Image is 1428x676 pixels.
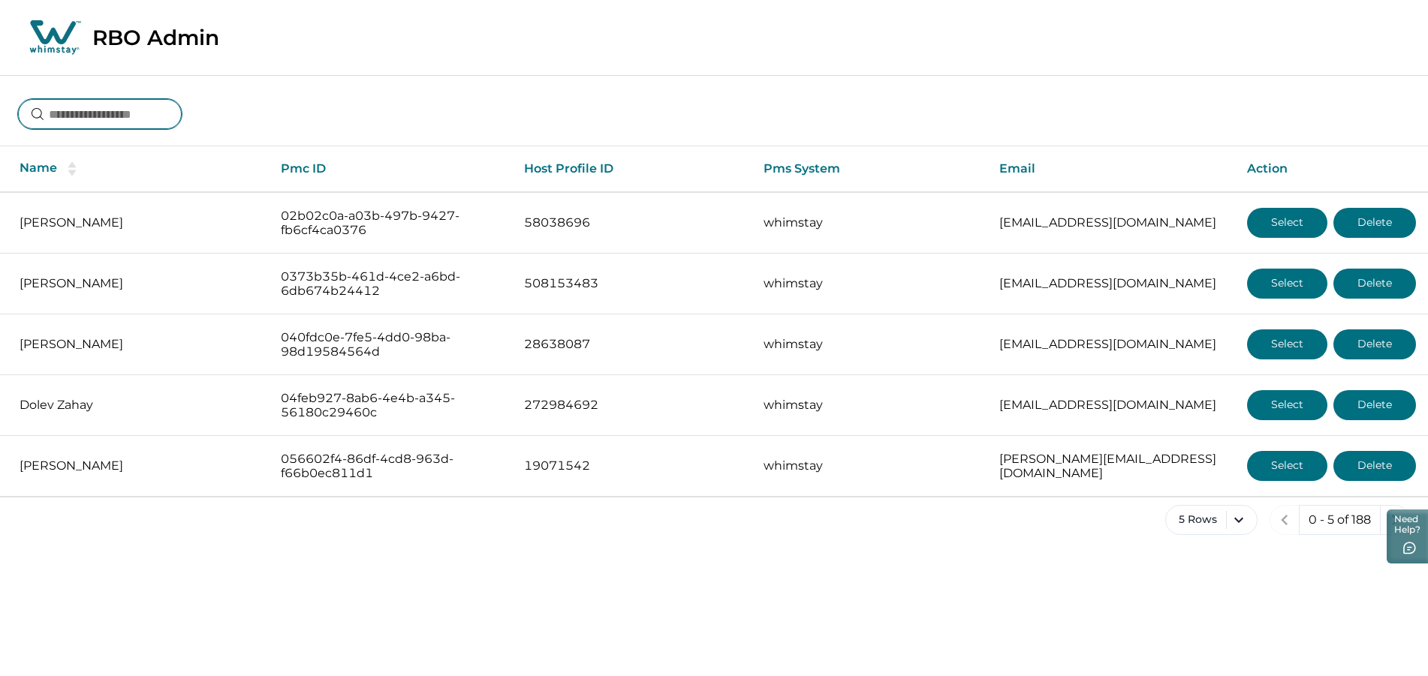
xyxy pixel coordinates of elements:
[764,337,975,352] p: whimstay
[999,452,1223,481] p: [PERSON_NAME][EMAIL_ADDRESS][DOMAIN_NAME]
[1247,451,1327,481] button: Select
[20,337,257,352] p: [PERSON_NAME]
[281,391,500,420] p: 04feb927-8ab6-4e4b-a345-56180c29460c
[20,458,257,473] p: [PERSON_NAME]
[1333,390,1416,420] button: Delete
[20,215,257,230] p: [PERSON_NAME]
[1333,269,1416,299] button: Delete
[20,398,257,413] p: Dolev Zahay
[1299,505,1381,535] button: 0 - 5 of 188
[281,452,500,481] p: 056602f4-86df-4cd8-963d-f66b0ec811d1
[512,146,752,192] th: Host Profile ID
[764,398,975,413] p: whimstay
[524,276,740,291] p: 508153483
[269,146,512,192] th: Pmc ID
[999,398,1223,413] p: [EMAIL_ADDRESS][DOMAIN_NAME]
[1235,146,1428,192] th: Action
[1333,451,1416,481] button: Delete
[987,146,1235,192] th: Email
[1165,505,1258,535] button: 5 Rows
[1247,269,1327,299] button: Select
[999,215,1223,230] p: [EMAIL_ADDRESS][DOMAIN_NAME]
[764,458,975,473] p: whimstay
[1380,505,1410,535] button: next page
[281,209,500,238] p: 02b02c0a-a03b-497b-9427-fb6cf4ca0376
[1333,329,1416,359] button: Delete
[20,276,257,291] p: [PERSON_NAME]
[999,337,1223,352] p: [EMAIL_ADDRESS][DOMAIN_NAME]
[1247,329,1327,359] button: Select
[57,161,87,176] button: sorting
[524,398,740,413] p: 272984692
[764,215,975,230] p: whimstay
[92,25,219,50] p: RBO Admin
[281,269,500,299] p: 0373b35b-461d-4ce2-a6bd-6db674b24412
[281,330,500,359] p: 040fdc0e-7fe5-4dd0-98ba-98d19584564d
[764,276,975,291] p: whimstay
[524,215,740,230] p: 58038696
[524,458,740,473] p: 19071542
[752,146,987,192] th: Pms System
[1333,208,1416,238] button: Delete
[524,337,740,352] p: 28638087
[1270,505,1300,535] button: previous page
[1309,512,1371,527] p: 0 - 5 of 188
[1247,390,1327,420] button: Select
[999,276,1223,291] p: [EMAIL_ADDRESS][DOMAIN_NAME]
[1247,208,1327,238] button: Select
